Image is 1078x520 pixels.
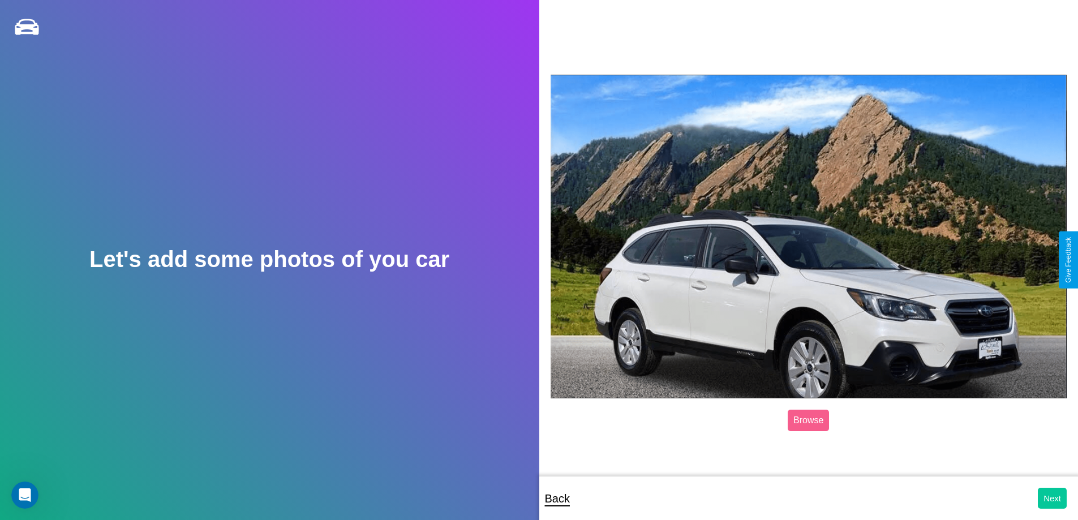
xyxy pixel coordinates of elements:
label: Browse [788,410,829,431]
button: Next [1038,488,1067,509]
iframe: Intercom live chat [11,482,38,509]
p: Back [545,488,570,509]
h2: Let's add some photos of you car [89,247,449,272]
img: posted [551,75,1067,398]
div: Give Feedback [1064,237,1072,283]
